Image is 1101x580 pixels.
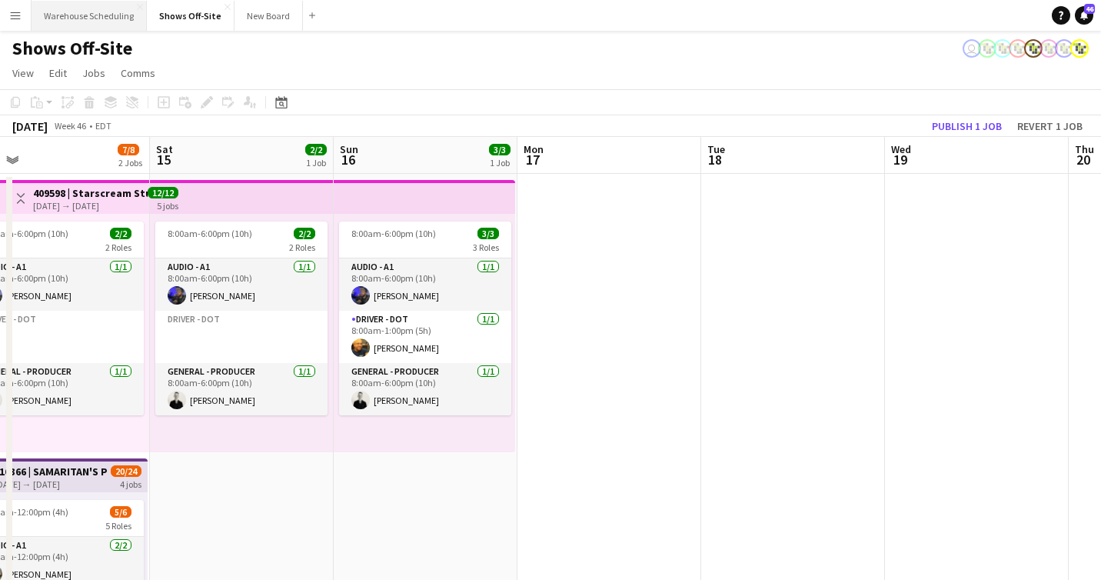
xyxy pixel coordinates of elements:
[12,118,48,134] div: [DATE]
[110,506,131,518] span: 5/6
[32,1,147,31] button: Warehouse Scheduling
[156,142,173,156] span: Sat
[51,120,89,132] span: Week 46
[43,63,73,83] a: Edit
[105,520,131,532] span: 5 Roles
[1011,116,1089,136] button: Revert 1 job
[338,151,358,168] span: 16
[963,39,981,58] app-user-avatar: Toryn Tamborello
[155,222,328,415] app-job-card: 8:00am-6:00pm (10h)2/22 RolesAudio - A11/18:00am-6:00pm (10h)[PERSON_NAME]Driver - DOTGeneral - P...
[993,39,1012,58] app-user-avatar: Labor Coordinator
[351,228,436,239] span: 8:00am-6:00pm (10h)
[339,258,511,311] app-card-role: Audio - A11/18:00am-6:00pm (10h)[PERSON_NAME]
[705,151,725,168] span: 18
[891,142,911,156] span: Wed
[12,66,34,80] span: View
[1055,39,1073,58] app-user-avatar: Labor Coordinator
[49,66,67,80] span: Edit
[118,144,139,155] span: 7/8
[120,477,141,490] div: 4 jobs
[1024,39,1043,58] app-user-avatar: Labor Coordinator
[235,1,303,31] button: New Board
[339,222,511,415] app-job-card: 8:00am-6:00pm (10h)3/33 RolesAudio - A11/18:00am-6:00pm (10h)[PERSON_NAME]Driver - DOT1/18:00am-1...
[524,142,544,156] span: Mon
[154,151,173,168] span: 15
[305,144,327,155] span: 2/2
[1075,6,1093,25] a: 46
[521,151,544,168] span: 17
[155,311,328,363] app-card-role-placeholder: Driver - DOT
[1070,39,1089,58] app-user-avatar: Labor Coordinator
[105,242,131,253] span: 2 Roles
[489,144,511,155] span: 3/3
[76,63,111,83] a: Jobs
[82,66,105,80] span: Jobs
[1073,151,1094,168] span: 20
[1039,39,1058,58] app-user-avatar: Labor Coordinator
[121,66,155,80] span: Comms
[147,1,235,31] button: Shows Off-Site
[339,363,511,415] app-card-role: General - Producer1/18:00am-6:00pm (10h)[PERSON_NAME]
[289,242,315,253] span: 2 Roles
[6,63,40,83] a: View
[168,228,252,239] span: 8:00am-6:00pm (10h)
[95,120,111,132] div: EDT
[1075,142,1094,156] span: Thu
[12,37,132,60] h1: Shows Off-Site
[118,157,142,168] div: 2 Jobs
[339,311,511,363] app-card-role: Driver - DOT1/18:00am-1:00pm (5h)[PERSON_NAME]
[889,151,911,168] span: 19
[473,242,499,253] span: 3 Roles
[306,157,326,168] div: 1 Job
[148,187,178,198] span: 12/12
[111,465,141,477] span: 20/24
[294,228,315,239] span: 2/2
[490,157,510,168] div: 1 Job
[157,198,178,212] div: 5 jobs
[110,228,131,239] span: 2/2
[33,200,148,212] div: [DATE] → [DATE]
[978,39,996,58] app-user-avatar: Labor Coordinator
[1009,39,1027,58] app-user-avatar: Labor Coordinator
[155,258,328,311] app-card-role: Audio - A11/18:00am-6:00pm (10h)[PERSON_NAME]
[477,228,499,239] span: 3/3
[1084,4,1095,14] span: 46
[155,363,328,415] app-card-role: General - Producer1/18:00am-6:00pm (10h)[PERSON_NAME]
[115,63,161,83] a: Comms
[33,186,148,200] h3: 409598 | Starscream Studios- [PERSON_NAME] Streaming [DATE]
[340,142,358,156] span: Sun
[707,142,725,156] span: Tue
[926,116,1008,136] button: Publish 1 job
